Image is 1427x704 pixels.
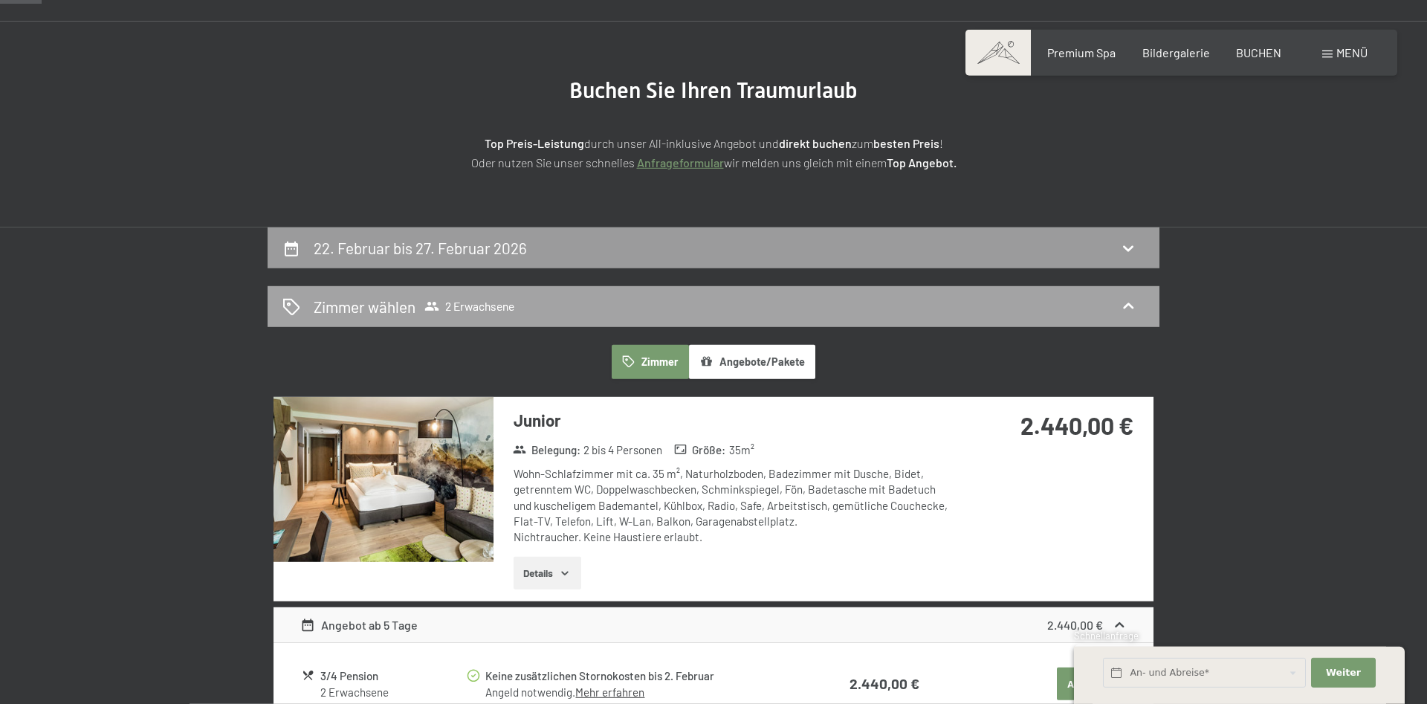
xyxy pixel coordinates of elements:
a: Bildergalerie [1142,45,1210,59]
div: Keine zusätzlichen Stornokosten bis 2. Februar [485,668,795,685]
strong: direkt buchen [779,136,852,150]
a: Mehr erfahren [575,685,644,699]
div: Angebot ab 5 Tage2.440,00 € [274,607,1153,643]
p: durch unser All-inklusive Angebot und zum ! Oder nutzen Sie unser schnelles wir melden uns gleich... [342,134,1085,172]
button: Details [514,557,581,590]
a: BUCHEN [1236,45,1281,59]
button: Zimmer [612,345,689,379]
button: Auswählen [1057,668,1125,700]
strong: Größe : [674,442,726,458]
strong: 2.440,00 € [850,675,919,692]
button: Angebote/Pakete [689,345,815,379]
div: Angeld notwendig. [485,685,795,700]
h3: Junior [514,409,956,432]
strong: Top Angebot. [887,155,957,169]
strong: 2.440,00 € [1020,411,1133,439]
span: Schnellanfrage [1074,630,1139,642]
span: Menü [1336,45,1368,59]
span: 2 Erwachsene [424,299,514,314]
span: 35 m² [729,442,754,458]
span: Weiter [1326,666,1361,679]
img: mss_renderimg.php [274,397,494,562]
strong: 2.440,00 € [1047,618,1103,632]
div: 2 Erwachsene [320,685,465,700]
strong: besten Preis [873,136,939,150]
div: Angebot ab 5 Tage [300,616,418,634]
div: 3/4 Pension [320,668,465,685]
strong: Belegung : [513,442,580,458]
strong: Top Preis-Leistung [485,136,584,150]
a: Premium Spa [1047,45,1116,59]
div: Wohn-Schlafzimmer mit ca. 35 m², Naturholzboden, Badezimmer mit Dusche, Bidet, getrenntem WC, Dop... [514,466,956,545]
span: 2 bis 4 Personen [583,442,662,458]
h2: 22. Februar bis 27. Februar 2026 [314,239,527,257]
span: Buchen Sie Ihren Traumurlaub [569,77,858,103]
h2: Zimmer wählen [314,296,415,317]
a: Anfrageformular [637,155,724,169]
button: Weiter [1311,658,1375,688]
